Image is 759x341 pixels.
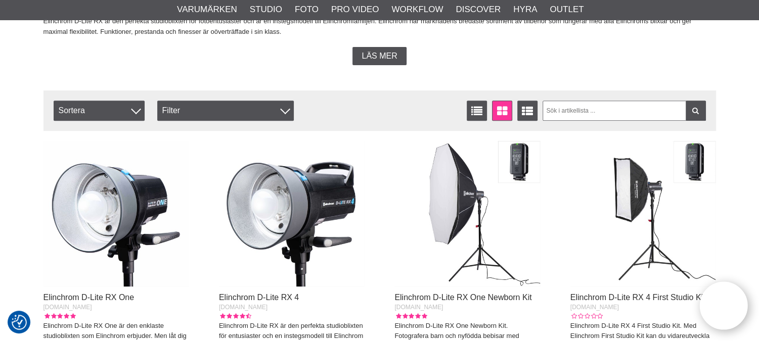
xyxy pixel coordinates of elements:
a: Outlet [550,3,584,16]
a: Elinchrom D-Lite RX 4 First Studio Kit [570,293,705,302]
div: Kundbetyg: 5.00 [394,312,427,321]
a: Foto [295,3,319,16]
span: [DOMAIN_NAME] [394,304,443,311]
p: Elinchrom D-Lite RX är den perfekta studioblixten för fotoentusiaster och är en instegsmodell til... [43,16,716,37]
a: Listvisning [467,101,487,121]
a: Varumärken [177,3,237,16]
img: Elinchrom D-Lite RX 4 [219,141,365,286]
a: Hyra [513,3,537,16]
img: Elinchrom D-Lite RX 4 First Studio Kit [570,141,716,286]
a: Discover [456,3,501,16]
a: Filtrera [686,101,706,121]
span: Läs mer [362,52,397,61]
span: [DOMAIN_NAME] [43,304,92,311]
a: Pro Video [331,3,379,16]
div: Kundbetyg: 4.50 [219,312,251,321]
div: Filter [157,101,294,121]
span: Sortera [54,101,145,121]
a: Studio [250,3,282,16]
button: Samtyckesinställningar [12,313,27,331]
a: Utökad listvisning [517,101,538,121]
a: Elinchrom D-Lite RX One Newborn Kit [394,293,531,302]
a: Elinchrom D-Lite RX 4 [219,293,299,302]
a: Workflow [391,3,443,16]
input: Sök i artikellista ... [543,101,706,121]
img: Elinchrom D-Lite RX One [43,141,189,286]
span: [DOMAIN_NAME] [219,304,267,311]
a: Fönstervisning [492,101,512,121]
div: Kundbetyg: 0 [570,312,603,321]
a: Elinchrom D-Lite RX One [43,293,135,302]
img: Revisit consent button [12,315,27,330]
div: Kundbetyg: 5.00 [43,312,76,321]
span: [DOMAIN_NAME] [570,304,619,311]
img: Elinchrom D-Lite RX One Newborn Kit [394,141,540,286]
